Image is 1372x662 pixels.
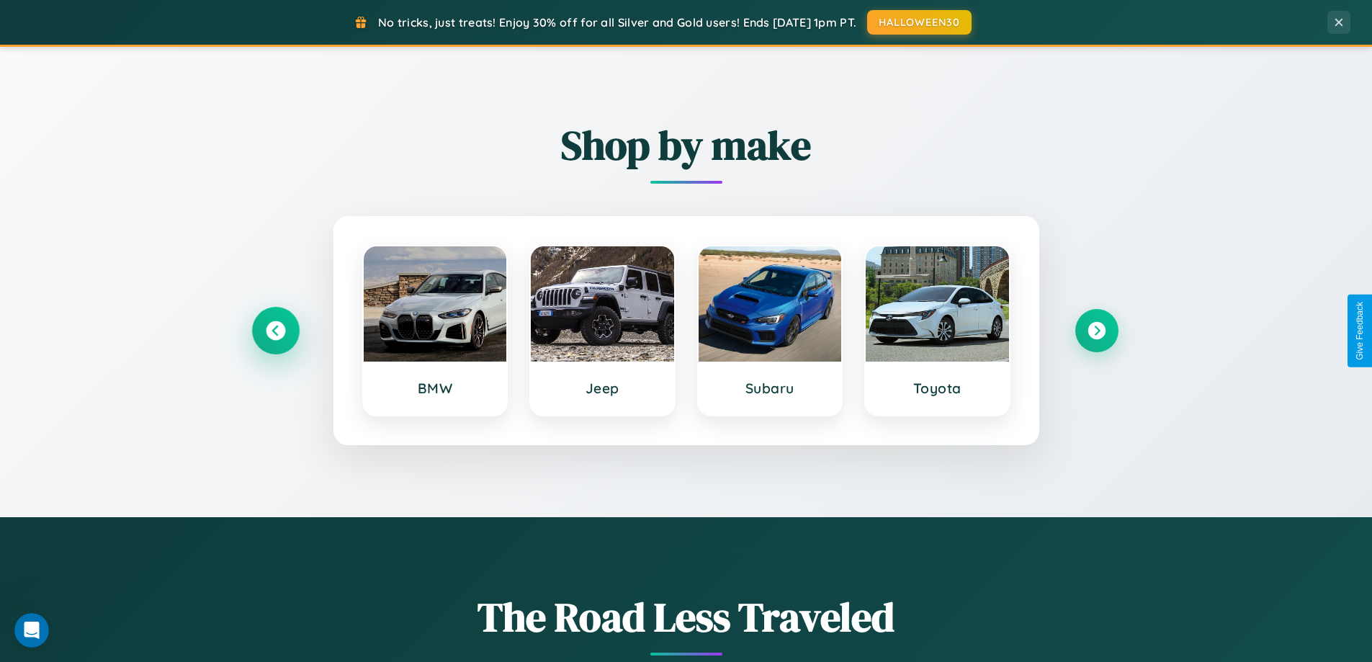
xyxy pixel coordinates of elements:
[1355,302,1365,360] div: Give Feedback
[254,589,1118,645] h1: The Road Less Traveled
[880,380,995,397] h3: Toyota
[867,10,972,35] button: HALLOWEEN30
[378,380,493,397] h3: BMW
[713,380,828,397] h3: Subaru
[14,613,49,648] iframe: Intercom live chat
[545,380,660,397] h3: Jeep
[378,15,856,30] span: No tricks, just treats! Enjoy 30% off for all Silver and Gold users! Ends [DATE] 1pm PT.
[254,117,1118,173] h2: Shop by make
